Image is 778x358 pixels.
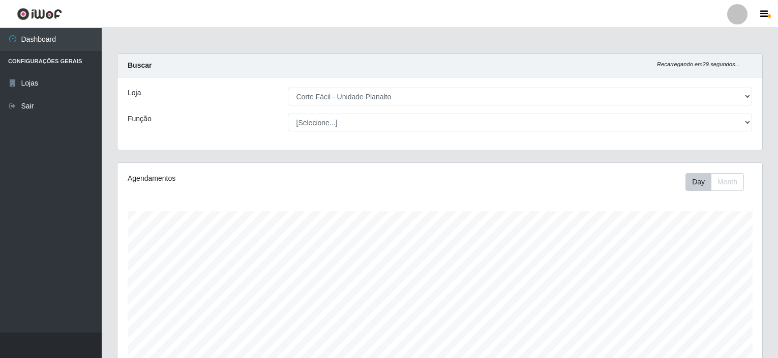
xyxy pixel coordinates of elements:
label: Loja [128,88,141,98]
i: Recarregando em 29 segundos... [657,61,740,67]
div: Agendamentos [128,173,379,184]
img: CoreUI Logo [17,8,62,20]
div: First group [685,173,744,191]
button: Day [685,173,711,191]
label: Função [128,114,152,124]
strong: Buscar [128,61,152,69]
button: Month [711,173,744,191]
div: Toolbar with button groups [685,173,752,191]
